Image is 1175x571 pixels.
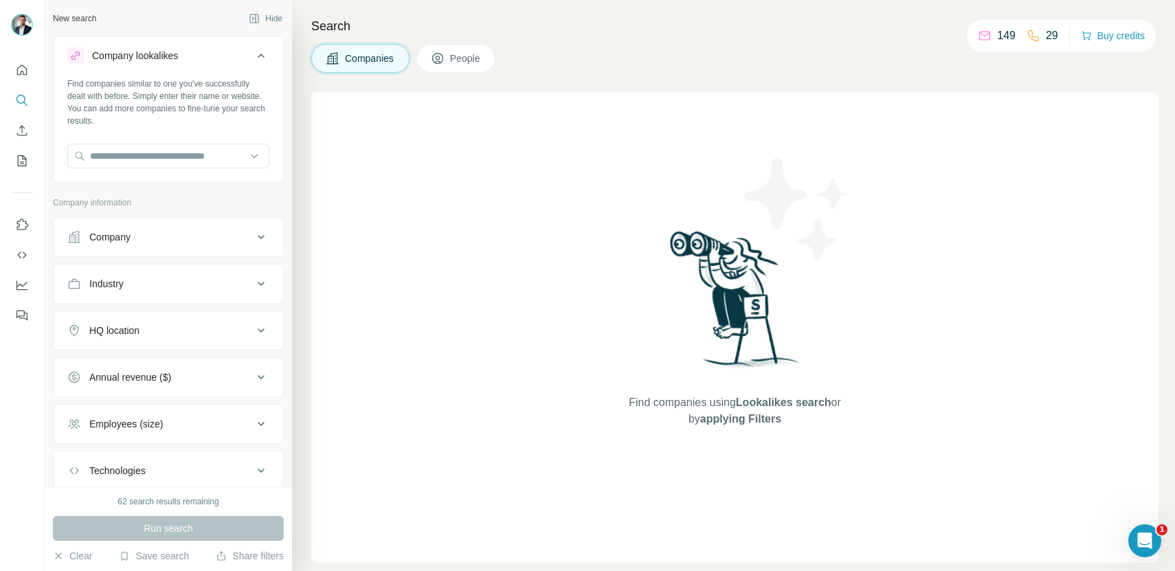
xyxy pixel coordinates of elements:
[450,52,482,65] span: People
[625,394,844,427] span: Find companies using or by
[311,16,1159,36] h4: Search
[1128,524,1161,557] iframe: Intercom live chat
[89,370,171,384] div: Annual revenue ($)
[997,27,1016,44] p: 149
[54,39,283,78] button: Company lookalikes
[735,147,859,271] img: Surfe Illustration - Stars
[53,549,92,563] button: Clear
[345,52,395,65] span: Companies
[700,413,781,425] span: applying Filters
[216,549,284,563] button: Share filters
[54,314,283,347] button: HQ location
[11,212,33,237] button: Use Surfe on LinkedIn
[67,78,269,127] div: Find companies similar to one you've successfully dealt with before. Simply enter their name or w...
[11,148,33,173] button: My lists
[54,407,283,440] button: Employees (size)
[89,464,146,478] div: Technologies
[53,197,284,209] p: Company information
[11,14,33,36] img: Avatar
[11,273,33,298] button: Dashboard
[1156,524,1167,535] span: 1
[11,303,33,328] button: Feedback
[736,396,831,408] span: Lookalikes search
[11,58,33,82] button: Quick start
[54,267,283,300] button: Industry
[117,495,219,508] div: 62 search results remaining
[89,417,163,431] div: Employees (size)
[54,361,283,394] button: Annual revenue ($)
[1081,26,1145,45] button: Buy credits
[89,277,124,291] div: Industry
[89,324,139,337] div: HQ location
[89,230,131,244] div: Company
[11,88,33,113] button: Search
[11,118,33,143] button: Enrich CSV
[119,549,189,563] button: Save search
[54,454,283,487] button: Technologies
[53,12,96,25] div: New search
[664,227,807,381] img: Surfe Illustration - Woman searching with binoculars
[239,8,292,29] button: Hide
[11,243,33,267] button: Use Surfe API
[1046,27,1058,44] p: 29
[54,221,283,254] button: Company
[92,49,178,63] div: Company lookalikes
